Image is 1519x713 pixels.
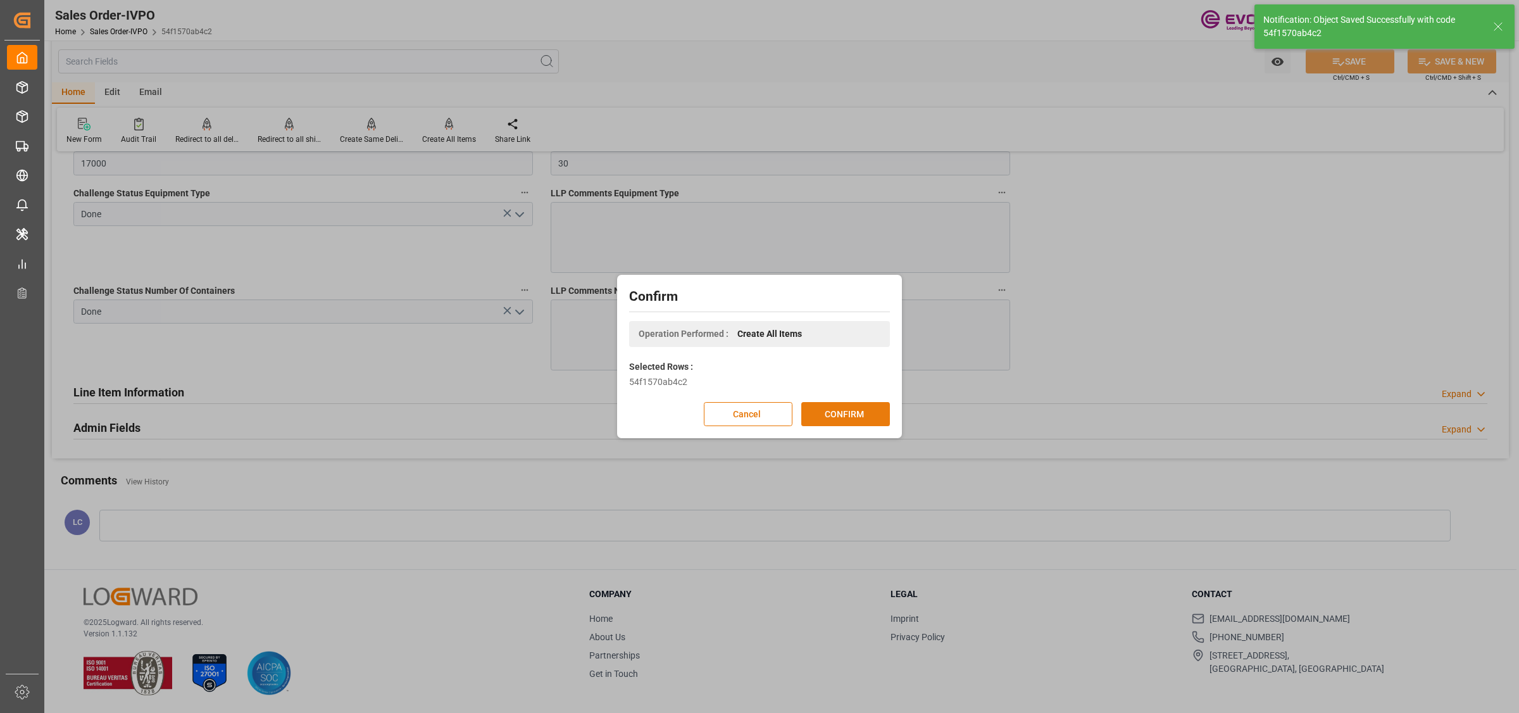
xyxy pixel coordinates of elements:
button: Cancel [704,402,792,426]
div: 54f1570ab4c2 [629,375,890,389]
button: CONFIRM [801,402,890,426]
span: Create All Items [737,327,802,341]
div: Notification: Object Saved Successfully with code 54f1570ab4c2 [1263,13,1481,40]
label: Selected Rows : [629,360,693,374]
span: Operation Performed : [639,327,728,341]
h2: Confirm [629,287,890,307]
